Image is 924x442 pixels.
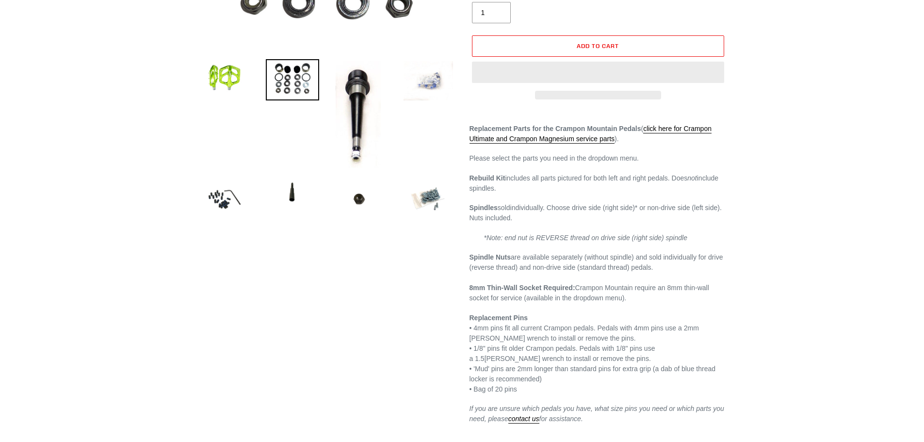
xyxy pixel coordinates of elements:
a: click here for Crampon Ultimate and Crampon Magnesium service parts [470,125,712,144]
p: includes all parts pictured for both left and right pedals. Does include spindles. [470,173,727,194]
span: Please select the parts you need in the dropdown menu. [470,154,639,162]
img: Load image into Gallery viewer, Canfield Bikes Crampon MTN Pedal Service Parts [198,173,251,226]
strong: Replacement Pins [470,314,528,322]
img: Load image into Gallery viewer, Canfield Bikes Crampon MTN Pedal Service Parts [402,173,455,226]
strong: Spindle Nuts [470,253,511,261]
strong: Spindles [470,204,498,212]
p: ( ). [470,124,727,144]
span: Add to cart [577,42,619,49]
img: Load image into Gallery viewer, Canfield Bikes Crampon MTN Pedal Service Parts [266,173,319,214]
img: Load image into Gallery viewer, Canfield Bikes Crampon MTN Pedal Service Parts [334,59,383,170]
strong: 8mm Thin-Wall Socket Required: [470,284,575,292]
span: sold [498,204,510,212]
button: Add to cart [472,35,724,57]
p: are available separately (without spindle) and sold individually for drive (reverse thread) and n... [470,252,727,303]
p: individually. Choose drive side (right side)* or non-drive side (left side). Nuts included. [470,203,727,223]
em: If you are unsure which pedals you have, what size pins you need or which parts you need, please ... [470,405,724,424]
strong: Rebuild Kit [470,174,505,182]
a: contact us [508,415,539,424]
img: Load image into Gallery viewer, Canfield Bikes Crampon MTN Pedal Service Parts [198,59,251,96]
img: Load image into Gallery viewer, Canfield Bikes Crampon Mountain Rebuild Kit [266,59,319,100]
img: Load image into Gallery viewer, Canfield Bikes Crampon MTN Pedal Service Parts [402,59,455,102]
em: not [687,174,697,182]
span: • 'Mud' pins are 2mm longer than standard pins for extra grip (a dab of blue thread locker is rec... [470,365,716,383]
strong: Replacement Parts for the Crampon Mountain Pedals [470,125,641,132]
img: Load image into Gallery viewer, Canfield Bikes Crampon MTN Pedal Service Parts [334,173,387,223]
p: • 4mm pins fit all current Crampon pedals. Pedals with 4mm pins use a 2mm [PERSON_NAME] wrench to... [470,313,727,394]
em: *Note: end nut is REVERSE thread on drive side (right side) spindle [484,234,687,242]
